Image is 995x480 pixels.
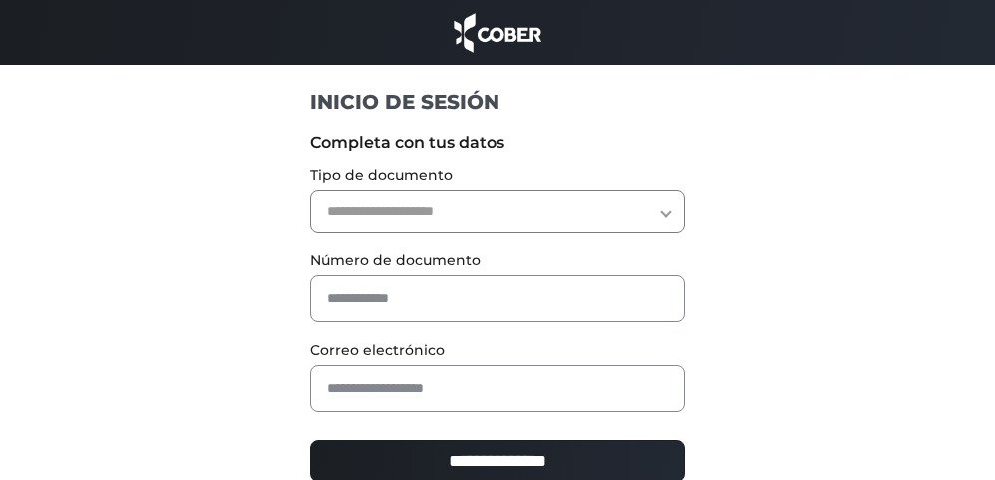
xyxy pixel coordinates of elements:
[310,250,686,271] label: Número de documento
[310,340,686,361] label: Correo electrónico
[310,165,686,186] label: Tipo de documento
[310,89,686,115] h1: INICIO DE SESIÓN
[310,131,686,155] label: Completa con tus datos
[449,10,546,55] img: cober_marca.png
